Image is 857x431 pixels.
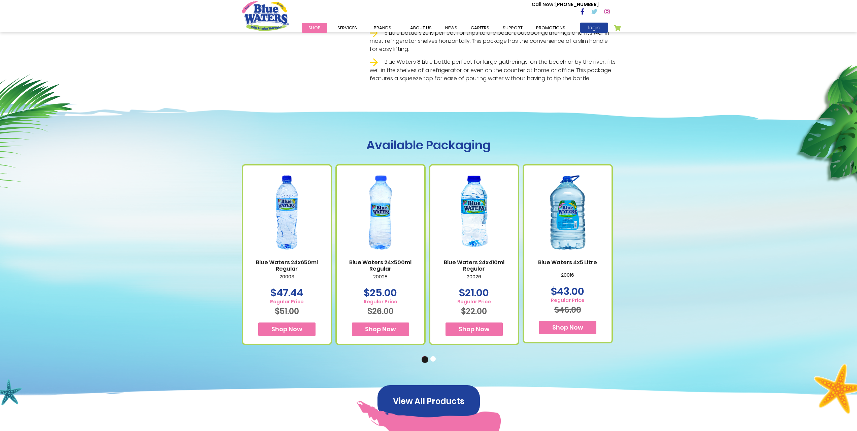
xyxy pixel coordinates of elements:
[430,356,437,363] button: 2 of 2
[459,285,489,300] span: $21.00
[250,166,324,259] img: Blue Waters 24x650ml Regular
[365,325,396,333] span: Shop Now
[580,23,608,33] a: login
[539,321,596,334] button: Shop Now
[337,25,357,31] span: Services
[551,298,585,303] span: Regular Price
[258,322,316,336] button: Shop Now
[343,259,418,272] a: Blue Waters 24x500ml Regular
[308,25,321,31] span: Shop
[270,299,304,305] span: Regular Price
[364,285,397,300] span: $25.00
[532,1,599,8] p: [PHONE_NUMBER]
[446,322,503,336] button: Shop Now
[459,325,490,333] span: Shop Now
[343,166,418,259] img: Blue Waters 24x500ml Regular
[242,1,289,31] a: store logo
[403,23,438,33] a: about us
[437,259,511,272] a: Blue Waters 24x410ml Regular
[438,23,464,33] a: News
[529,23,572,33] a: Promotions
[552,323,583,332] span: Shop Now
[250,259,324,272] a: Blue Waters 24x650ml Regular
[271,325,302,333] span: Shop Now
[551,284,584,299] span: $43.00
[374,25,391,31] span: Brands
[531,166,605,259] img: Blue Waters 4x5 Litre
[554,304,581,315] span: $46.00
[242,138,616,152] h1: Available Packaging
[270,285,303,300] span: $47.44
[437,166,511,259] img: Blue Waters 24x410ml Regular
[496,23,529,33] a: support
[275,306,299,317] span: $51.00
[377,397,480,405] a: View All Products
[352,322,409,336] button: Shop Now
[532,1,555,8] span: Call Now :
[531,259,605,266] a: Blue Waters 4x5 Litre
[370,29,616,54] li: 5 Litre bottle size is perfect for trips to the beach, outdoor gatherings and fits well in most r...
[377,385,480,418] button: View All Products
[367,306,394,317] span: $26.00
[457,299,491,305] span: Regular Price
[370,58,616,83] li: Blue Waters 8 Litre bottle perfect for large gatherings, on the beach or by the river, fits well ...
[422,356,428,363] button: 1 of 2
[250,274,324,288] p: 20003
[364,299,397,305] span: Regular Price
[343,274,418,288] p: 20028
[531,272,605,286] p: 20016
[437,274,511,288] p: 20026
[461,306,487,317] span: $22.00
[464,23,496,33] a: careers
